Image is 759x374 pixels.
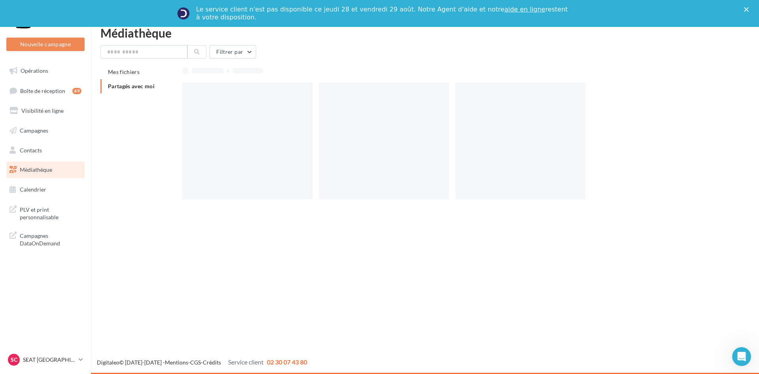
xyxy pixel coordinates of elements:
[5,227,86,251] a: Campagnes DataOnDemand
[5,161,86,178] a: Médiathèque
[23,356,76,364] p: SEAT [GEOGRAPHIC_DATA]
[210,45,256,59] button: Filtrer par
[97,359,307,366] span: © [DATE]-[DATE] - - -
[504,6,545,13] a: aide en ligne
[20,166,52,173] span: Médiathèque
[20,186,46,193] span: Calendrier
[190,359,201,366] a: CGS
[108,83,155,89] span: Partagés avec moi
[5,122,86,139] a: Campagnes
[20,127,48,134] span: Campagnes
[97,359,119,366] a: Digitaleo
[20,230,81,247] span: Campagnes DataOnDemand
[6,352,85,367] a: SC SEAT [GEOGRAPHIC_DATA]
[11,356,17,364] span: SC
[203,359,221,366] a: Crédits
[267,358,307,366] span: 02 30 07 43 80
[21,67,48,74] span: Opérations
[732,347,751,366] iframe: Intercom live chat
[72,88,81,94] div: 49
[5,201,86,224] a: PLV et print personnalisable
[6,38,85,51] button: Nouvelle campagne
[20,87,65,94] span: Boîte de réception
[165,359,188,366] a: Mentions
[744,7,752,12] div: Fermer
[100,27,750,39] div: Médiathèque
[5,103,86,119] a: Visibilité en ligne
[20,204,81,221] span: PLV et print personnalisable
[5,181,86,198] a: Calendrier
[5,142,86,159] a: Contacts
[5,63,86,79] a: Opérations
[177,7,190,20] img: Profile image for Service-Client
[20,146,42,153] span: Contacts
[108,68,140,75] span: Mes fichiers
[196,6,569,21] div: Le service client n'est pas disponible ce jeudi 28 et vendredi 29 août. Notre Agent d'aide et not...
[5,82,86,99] a: Boîte de réception49
[21,107,64,114] span: Visibilité en ligne
[228,358,264,366] span: Service client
